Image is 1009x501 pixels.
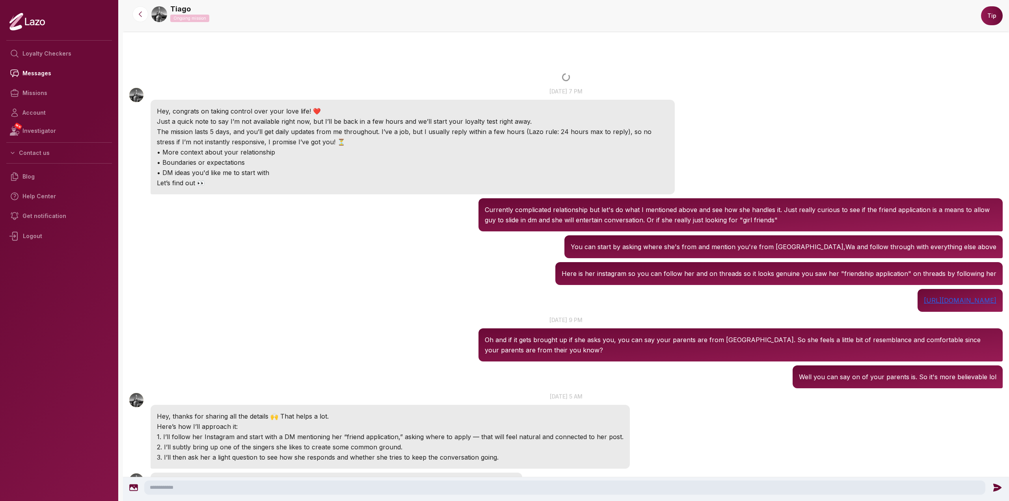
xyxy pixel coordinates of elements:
p: [DATE] 9 pm [123,316,1009,324]
button: Contact us [6,146,112,160]
p: Hey, thanks for sharing all the details 🙌 That helps a lot. [157,411,624,421]
p: Hey, congrats on taking control over your love life! ❤️ [157,106,668,116]
p: [DATE] 7 pm [123,87,1009,95]
a: Loyalty Checkers [6,44,112,63]
p: 3. I’ll then ask her a light question to see how she responds and whether she tries to keep the c... [157,452,624,462]
p: Just a quick note to say I’m not available right now, but I’ll be back in a few hours and we’ll s... [157,116,668,127]
p: Let’s find out 👀 [157,178,668,188]
p: • More context about your relationship [157,147,668,157]
a: Help Center [6,186,112,206]
a: NEWInvestigator [6,123,112,139]
p: Currently complicated relationship but let's do what I mentioned above and see how she handles it... [485,205,996,225]
p: The mission lasts 5 days, and you’ll get daily updates from me throughout. I’ve a job, but I usua... [157,127,668,147]
a: Account [6,103,112,123]
span: NEW [14,122,22,130]
p: You can start by asking where she's from and mention you're from [GEOGRAPHIC_DATA],Wa and follow ... [571,242,996,252]
a: Get notification [6,206,112,226]
p: 1. I’ll follow her Instagram and start with a DM mentioning her “friend application,” asking wher... [157,432,624,442]
a: Blog [6,167,112,186]
div: Logout [6,226,112,246]
p: Here is her instagram so you can follow her and on threads so it looks genuine you saw her "frien... [562,268,996,279]
a: Missions [6,83,112,103]
a: Messages [6,63,112,83]
p: Ongoing mission [170,15,209,22]
p: • Boundaries or expectations [157,157,668,168]
img: dcaf1818-ca8d-4ccf-9429-b343b998978c [151,6,167,22]
img: User avatar [129,473,143,488]
p: • DM ideas you'd like me to start with [157,168,668,178]
p: Here’s how I’ll approach it: [157,421,624,432]
p: 2. I’ll subtly bring up one of the singers she likes to create some common ground. [157,442,624,452]
p: Oh and if it gets brought up if she asks you, you can say your parents are from [GEOGRAPHIC_DATA]... [485,335,996,355]
p: Well you can say on of your parents is. So it's more believable lol [799,372,996,382]
a: Tiago [170,4,191,15]
a: [URL][DOMAIN_NAME] [924,296,996,304]
p: [DATE] 5 am [123,392,1009,400]
button: Tip [981,6,1003,25]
